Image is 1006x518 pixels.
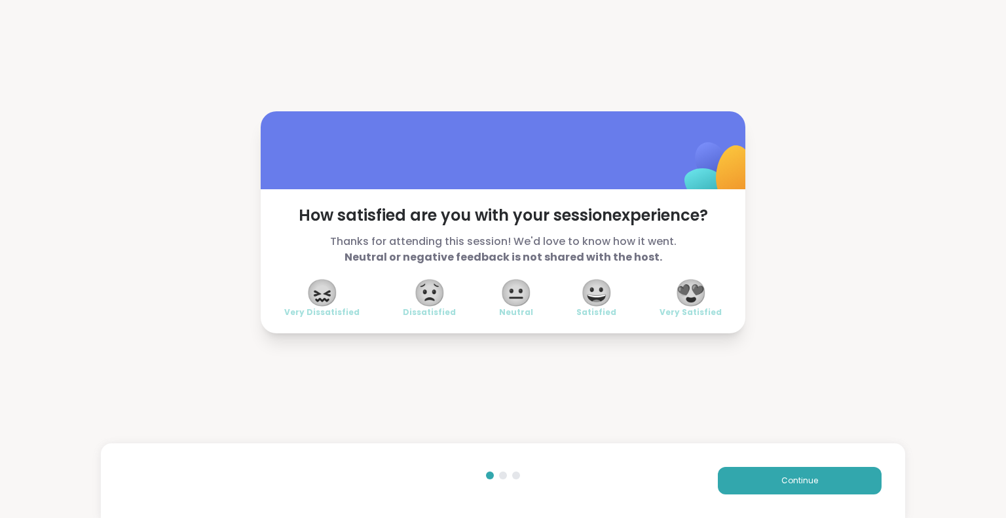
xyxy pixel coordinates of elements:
[654,108,784,238] img: ShareWell Logomark
[284,205,722,226] span: How satisfied are you with your session experience?
[403,307,456,318] span: Dissatisfied
[718,467,882,494] button: Continue
[345,250,662,265] b: Neutral or negative feedback is not shared with the host.
[284,307,360,318] span: Very Dissatisfied
[306,281,339,305] span: 😖
[576,307,616,318] span: Satisfied
[284,234,722,265] span: Thanks for attending this session! We'd love to know how it went.
[781,475,818,487] span: Continue
[675,281,707,305] span: 😍
[499,307,533,318] span: Neutral
[580,281,613,305] span: 😀
[660,307,722,318] span: Very Satisfied
[413,281,446,305] span: 😟
[500,281,532,305] span: 😐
